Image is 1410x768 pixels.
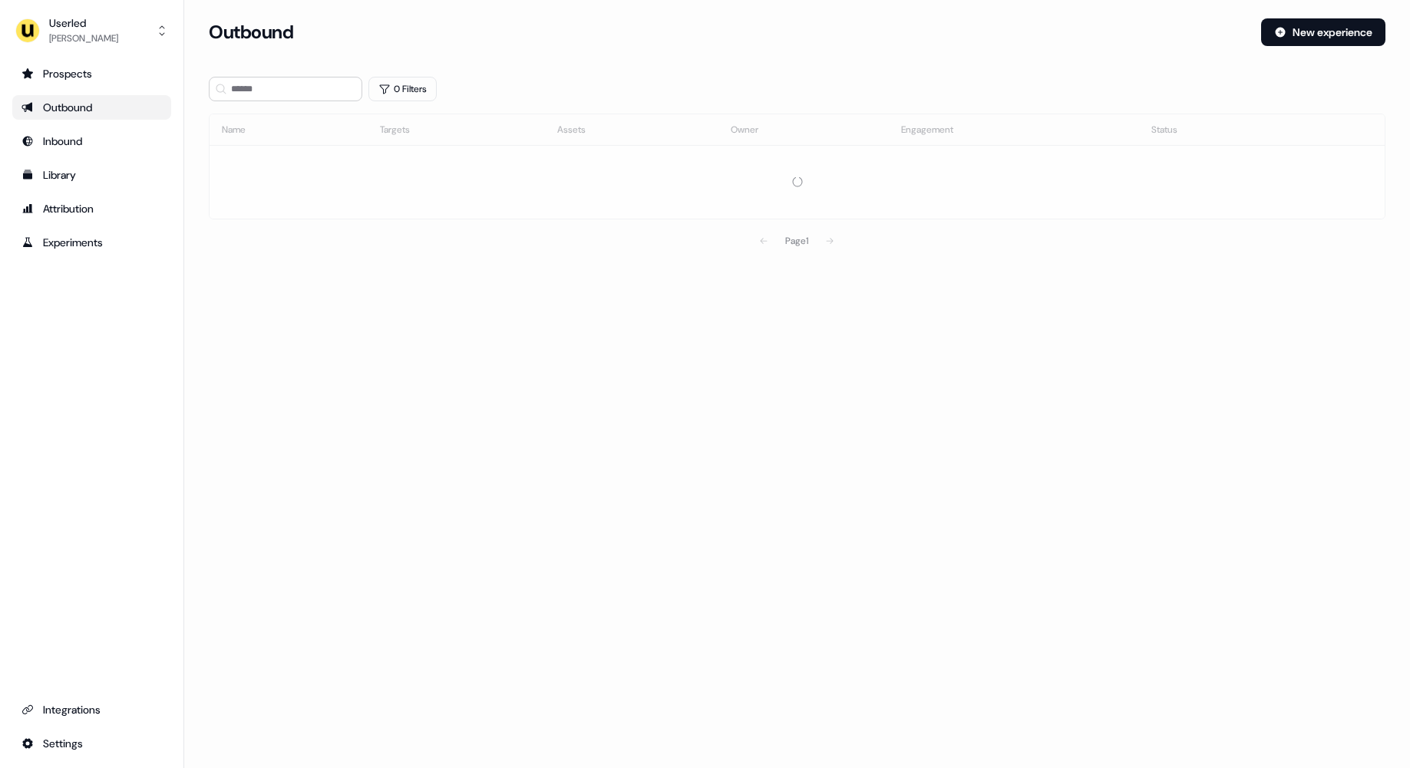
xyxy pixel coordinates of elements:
div: Library [21,167,162,183]
button: Userled[PERSON_NAME] [12,12,171,49]
a: Go to Inbound [12,129,171,153]
a: Go to prospects [12,61,171,86]
div: Experiments [21,235,162,250]
div: Attribution [21,201,162,216]
a: Go to attribution [12,196,171,221]
div: [PERSON_NAME] [49,31,118,46]
div: Outbound [21,100,162,115]
div: Integrations [21,702,162,717]
a: Go to experiments [12,230,171,255]
a: Go to integrations [12,731,171,756]
button: 0 Filters [368,77,437,101]
a: Go to templates [12,163,171,187]
h3: Outbound [209,21,293,44]
div: Inbound [21,133,162,149]
div: Prospects [21,66,162,81]
div: Settings [21,736,162,751]
a: Go to outbound experience [12,95,171,120]
a: Go to integrations [12,697,171,722]
div: Userled [49,15,118,31]
button: New experience [1261,18,1385,46]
